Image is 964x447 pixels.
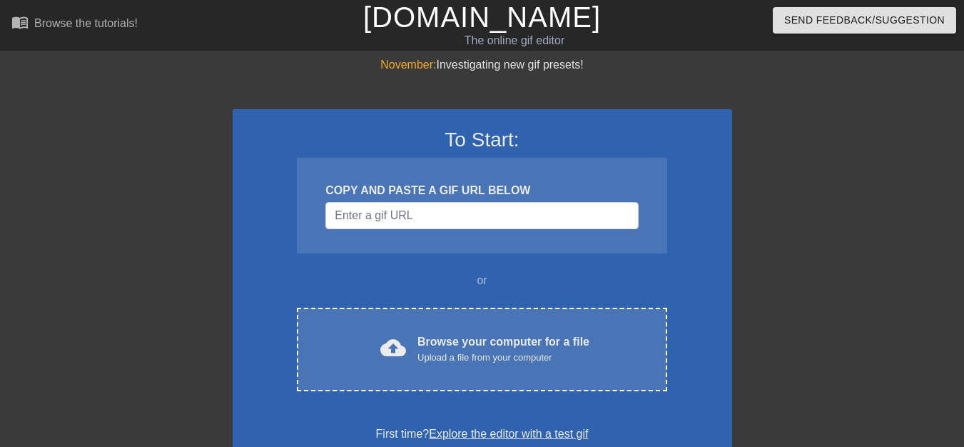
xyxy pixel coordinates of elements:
[325,182,638,199] div: COPY AND PASTE A GIF URL BELOW
[380,335,406,361] span: cloud_upload
[784,11,945,29] span: Send Feedback/Suggestion
[325,202,638,229] input: Username
[270,272,695,289] div: or
[11,14,138,36] a: Browse the tutorials!
[11,14,29,31] span: menu_book
[380,59,436,71] span: November:
[429,428,588,440] a: Explore the editor with a test gif
[417,351,589,365] div: Upload a file from your computer
[328,32,700,49] div: The online gif editor
[363,1,601,33] a: [DOMAIN_NAME]
[251,426,714,443] div: First time?
[417,333,589,365] div: Browse your computer for a file
[233,56,732,74] div: Investigating new gif presets!
[773,7,956,34] button: Send Feedback/Suggestion
[34,17,138,29] div: Browse the tutorials!
[251,128,714,152] h3: To Start:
